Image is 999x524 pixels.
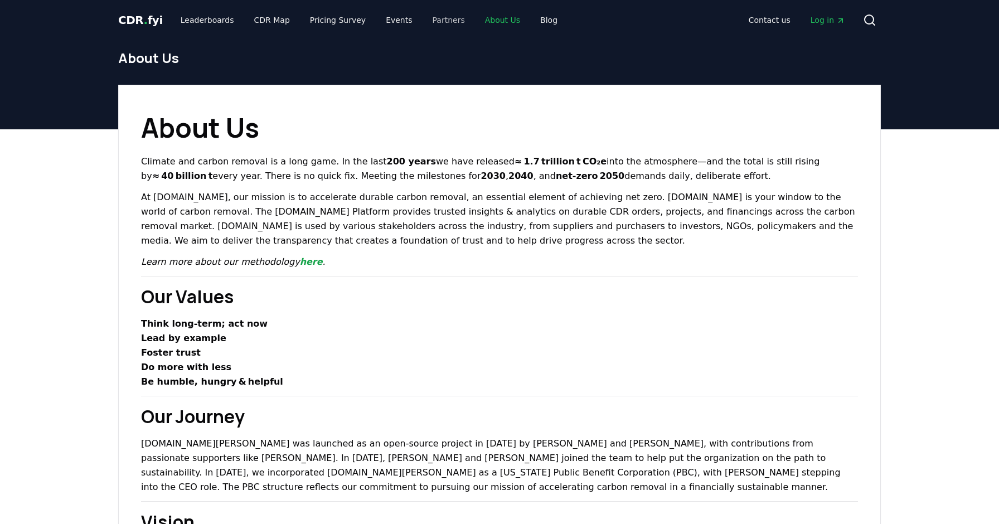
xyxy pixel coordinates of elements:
strong: ≈ 40 billion t [152,171,213,181]
strong: 2030 [481,171,506,181]
a: Log in [802,10,854,30]
h2: Our Journey [141,403,858,430]
h2: Our Values [141,283,858,310]
p: Climate and carbon removal is a long game. In the last we have released into the atmosphere—and t... [141,154,858,183]
strong: Lead by example [141,333,226,343]
a: Contact us [740,10,799,30]
a: Pricing Survey [301,10,375,30]
a: Blog [531,10,566,30]
a: About Us [476,10,529,30]
nav: Main [172,10,566,30]
strong: Foster trust [141,347,201,358]
strong: Do more with less [141,362,231,372]
span: Log in [811,14,845,26]
nav: Main [740,10,854,30]
strong: net‑zero 2050 [556,171,624,181]
strong: ≈ 1.7 trillion t CO₂e [515,156,607,167]
h1: About Us [118,49,881,67]
a: Leaderboards [172,10,243,30]
a: Partners [424,10,474,30]
a: CDR Map [245,10,299,30]
strong: 2040 [508,171,534,181]
strong: 200 years [387,156,436,167]
h1: About Us [141,108,858,148]
span: . [144,13,148,27]
a: Events [377,10,421,30]
strong: Be humble, hungry & helpful [141,376,283,387]
em: Learn more about our methodology . [141,256,326,267]
p: [DOMAIN_NAME][PERSON_NAME] was launched as an open-source project in [DATE] by [PERSON_NAME] and ... [141,436,858,494]
p: At [DOMAIN_NAME], our mission is to accelerate durable carbon removal, an essential element of ac... [141,190,858,248]
a: CDR.fyi [118,12,163,28]
span: CDR fyi [118,13,163,27]
a: here [300,256,323,267]
strong: Think long‑term; act now [141,318,268,329]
